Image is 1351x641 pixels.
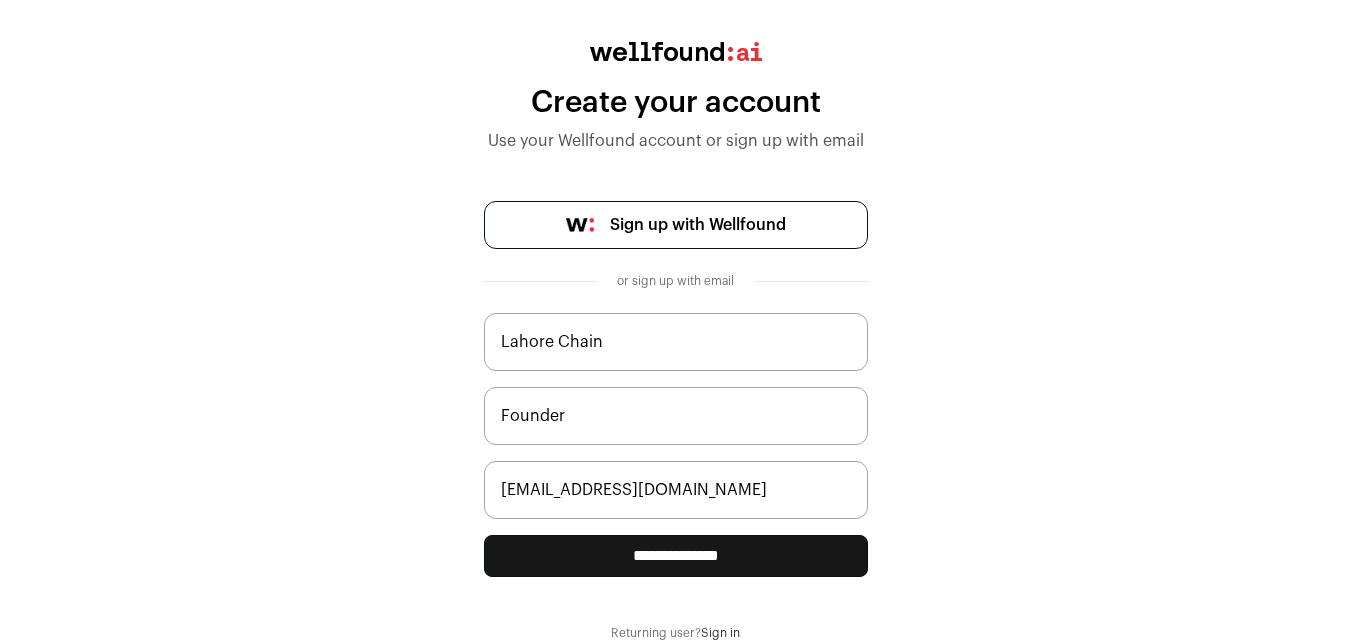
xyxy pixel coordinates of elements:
a: Sign up with Wellfound [484,201,868,249]
input: Jane Smith [484,313,868,371]
div: or sign up with email [612,273,740,289]
img: wellfound:ai [590,42,762,61]
div: Returning user? [484,625,868,641]
input: Job Title (i.e. CEO, Recruiter) [484,387,868,445]
input: name@work-email.com [484,461,868,519]
span: Sign up with Wellfound [610,213,786,237]
a: Sign in [701,627,740,639]
div: Use your Wellfound account or sign up with email [484,129,868,153]
div: Create your account [484,85,868,121]
img: wellfound-symbol-flush-black-fb3c872781a75f747ccb3a119075da62bfe97bd399995f84a933054e44a575c4.png [566,218,594,232]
